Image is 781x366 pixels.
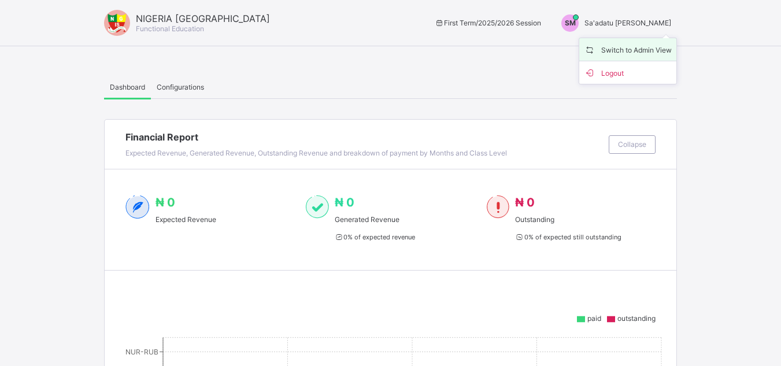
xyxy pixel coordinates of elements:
span: Sa'adatu [PERSON_NAME] [584,19,671,27]
span: session/term information [434,19,541,27]
span: NIGERIA [GEOGRAPHIC_DATA] [136,13,270,24]
img: outstanding-1.146d663e52f09953f639664a84e30106.svg [487,195,509,219]
span: ₦ 0 [515,195,535,209]
span: Collapse [618,140,646,149]
span: Switch to Admin View [584,43,672,56]
span: Expected Revenue, Generated Revenue, Outstanding Revenue and breakdown of payment by Months and C... [125,149,507,157]
img: paid-1.3eb1404cbcb1d3b736510a26bbfa3ccb.svg [306,195,328,219]
span: ₦ 0 [335,195,354,209]
span: ₦ 0 [156,195,175,209]
li: dropdown-list-item-name-0 [579,38,676,61]
span: outstanding [617,314,656,323]
span: 0 % of expected still outstanding [515,233,621,241]
span: paid [587,314,601,323]
span: Logout [584,66,672,79]
tspan: NUR-RUB [125,347,158,356]
span: Outstanding [515,215,621,224]
span: Configurations [157,83,204,91]
span: Generated Revenue [335,215,415,224]
span: SM [565,19,576,27]
span: Functional Education [136,24,204,33]
img: expected-2.4343d3e9d0c965b919479240f3db56ac.svg [125,195,150,219]
span: 0 % of expected revenue [335,233,415,241]
span: Expected Revenue [156,215,216,224]
span: Dashboard [110,83,145,91]
span: Financial Report [125,131,603,143]
li: dropdown-list-item-buttom-1 [579,61,676,84]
